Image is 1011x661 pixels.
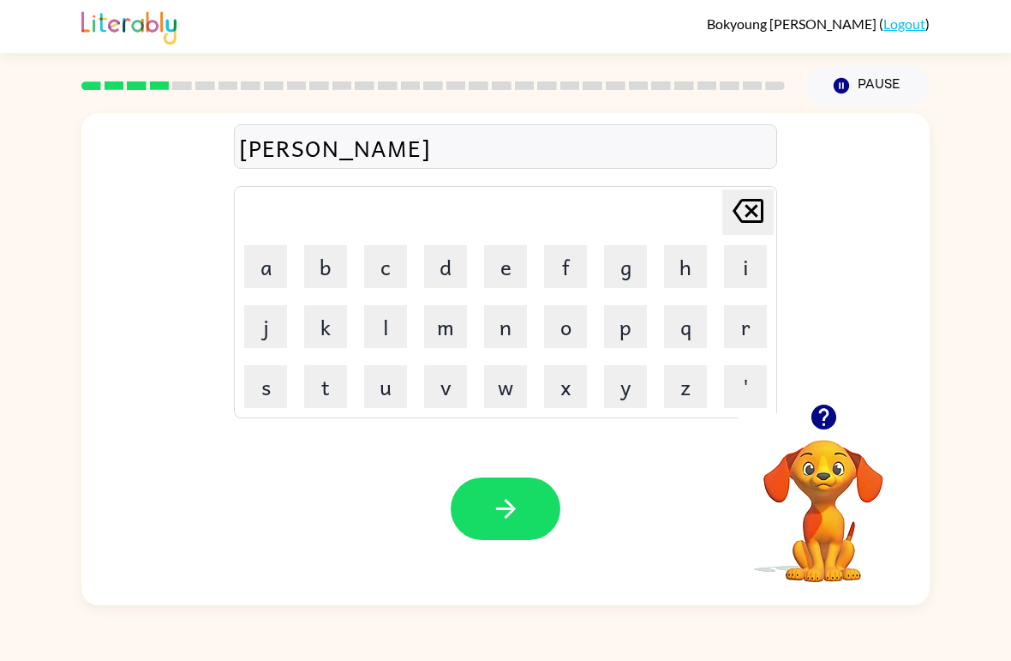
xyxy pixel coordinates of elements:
button: ' [724,365,767,408]
button: Pause [805,66,930,105]
span: Bokyoung [PERSON_NAME] [707,15,879,32]
div: [PERSON_NAME] [239,129,772,165]
button: u [364,365,407,408]
button: k [304,305,347,348]
button: q [664,305,707,348]
button: c [364,245,407,288]
button: d [424,245,467,288]
div: ( ) [707,15,930,32]
button: h [664,245,707,288]
button: o [544,305,587,348]
button: y [604,365,647,408]
button: x [544,365,587,408]
video: Your browser must support playing .mp4 files to use Literably. Please try using another browser. [738,413,909,585]
button: m [424,305,467,348]
button: g [604,245,647,288]
button: v [424,365,467,408]
button: f [544,245,587,288]
button: i [724,245,767,288]
button: j [244,305,287,348]
img: Literably [81,7,176,45]
button: l [364,305,407,348]
button: r [724,305,767,348]
button: b [304,245,347,288]
button: t [304,365,347,408]
button: s [244,365,287,408]
button: p [604,305,647,348]
button: n [484,305,527,348]
button: w [484,365,527,408]
button: a [244,245,287,288]
a: Logout [883,15,925,32]
button: e [484,245,527,288]
button: z [664,365,707,408]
